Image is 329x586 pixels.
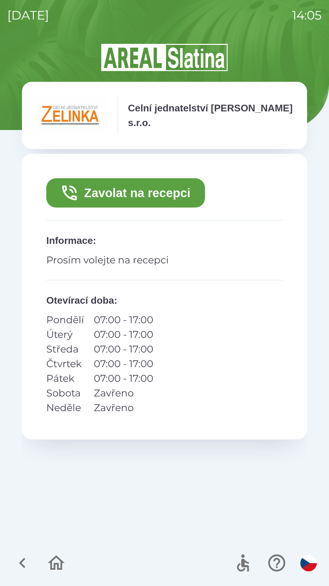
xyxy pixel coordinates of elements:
p: 07:00 - 17:00 [94,342,153,356]
p: Středa [46,342,84,356]
p: Čtvrtek [46,356,84,371]
p: 07:00 - 17:00 [94,371,153,386]
p: Celní jednatelství [PERSON_NAME] s.r.o. [128,101,295,130]
img: Logo [22,43,307,72]
p: Zavřeno [94,400,153,415]
p: Pátek [46,371,84,386]
p: Neděle [46,400,84,415]
p: 07:00 - 17:00 [94,327,153,342]
button: Zavolat na recepci [46,178,205,208]
p: Prosím volejte na recepci [46,253,283,267]
p: [DATE] [7,6,49,24]
img: cs flag [300,555,317,571]
p: 07:00 - 17:00 [94,356,153,371]
p: Pondělí [46,313,84,327]
img: e791fe39-6e5c-4488-8406-01cea90b779d.png [34,97,107,134]
p: 07:00 - 17:00 [94,313,153,327]
p: 14:05 [292,6,322,24]
p: Sobota [46,386,84,400]
p: Otevírací doba : [46,293,283,308]
p: Informace : [46,233,283,248]
p: Úterý [46,327,84,342]
p: Zavřeno [94,386,153,400]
